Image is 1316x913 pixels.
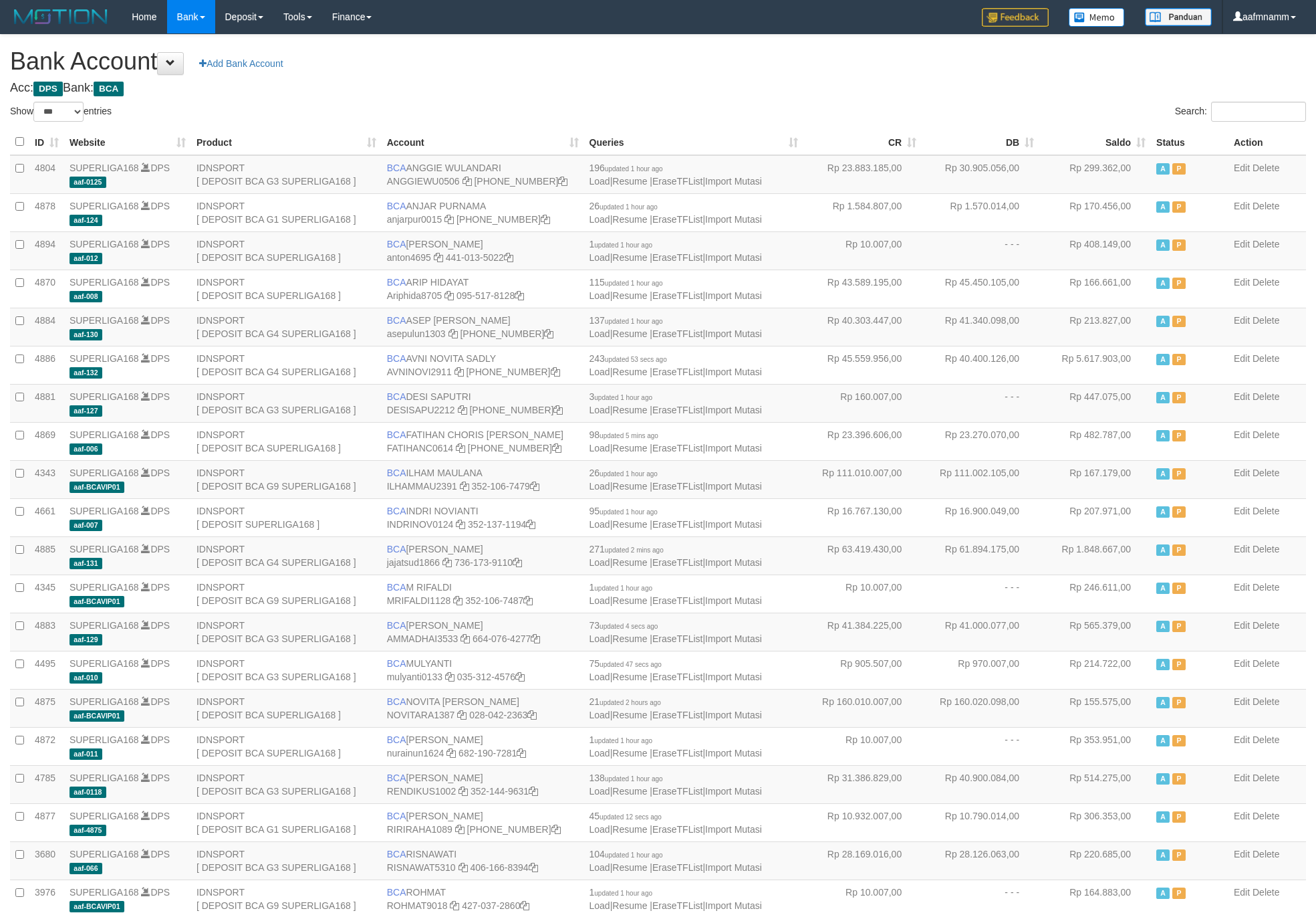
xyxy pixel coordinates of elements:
[70,734,139,745] a: SUPERLIGA168
[1253,429,1279,440] a: Delete
[589,367,610,377] a: Load
[612,710,647,720] a: Resume
[456,519,465,530] a: Copy INDRINOV0124 to clipboard
[612,748,647,758] a: Resume
[605,318,663,325] span: updated 1 hour ago
[387,748,444,758] a: nurainun1624
[652,367,702,377] a: EraseTFList
[64,270,191,308] td: DPS
[454,367,464,377] a: Copy AVNINOVI2911 to clipboard
[652,252,702,263] a: EraseTFList
[652,862,702,873] a: EraseTFList
[922,155,1039,194] td: Rp 30.905.056,00
[1253,277,1279,288] a: Delete
[387,214,442,225] a: anjarpur0015
[1253,773,1279,783] a: Delete
[612,595,647,606] a: Resume
[70,544,139,554] a: SUPERLIGA168
[589,595,610,606] a: Load
[70,582,139,593] a: SUPERLIGA168
[652,633,702,644] a: EraseTFList
[444,290,454,301] a: Copy Ariphida8705 to clipboard
[922,308,1039,346] td: Rp 41.340.098,00
[1172,163,1186,175] span: Paused
[589,900,610,911] a: Load
[1253,239,1279,249] a: Delete
[705,290,762,301] a: Import Mutasi
[387,252,431,263] a: anton4695
[552,443,561,453] a: Copy 4062281727 to clipboard
[460,633,470,644] a: Copy AMMADHAI3533 to clipboard
[705,443,762,453] a: Import Mutasi
[434,252,443,263] a: Copy anton4695 to clipboard
[70,253,102,264] span: aaf-012
[612,900,647,911] a: Resume
[1253,849,1279,859] a: Delete
[1234,849,1250,859] a: Edit
[589,290,610,301] a: Load
[652,748,702,758] a: EraseTFList
[382,155,584,194] td: ANGGIE WULANDARI [PHONE_NUMBER]
[612,862,647,873] a: Resume
[1156,278,1170,289] span: Active
[387,595,451,606] a: MRIFALDI1128
[1253,201,1279,211] a: Delete
[705,900,762,911] a: Import Mutasi
[705,633,762,644] a: Import Mutasi
[652,672,702,682] a: EraseTFList
[531,633,540,644] a: Copy 6640764277 to clipboard
[1039,270,1151,308] td: Rp 166.661,00
[70,468,139,478] a: SUPERLIGA168
[589,633,610,644] a: Load
[70,201,139,211] a: SUPERLIGA168
[589,239,762,263] span: | | |
[652,900,702,911] a: EraseTFList
[652,328,702,339] a: EraseTFList
[515,672,525,682] a: Copy 0353124576 to clipboard
[705,672,762,682] a: Import Mutasi
[1172,239,1186,251] span: Paused
[612,443,647,453] a: Resume
[612,367,647,377] a: Resume
[387,239,406,249] span: BCA
[589,277,663,288] span: 115
[1253,696,1279,707] a: Delete
[387,328,446,339] a: asepulun1303
[70,849,139,859] a: SUPERLIGA168
[589,163,663,173] span: 196
[1234,734,1250,745] a: Edit
[520,900,529,911] a: Copy 4270372860 to clipboard
[387,163,406,173] span: BCA
[1253,544,1279,554] a: Delete
[387,290,442,301] a: Ariphida8705
[190,52,291,75] a: Add Bank Account
[1234,773,1250,783] a: Edit
[705,595,762,606] a: Import Mutasi
[387,900,448,911] a: ROHMAT9018
[705,557,762,568] a: Import Mutasi
[70,887,139,898] a: SUPERLIGA168
[1228,129,1306,155] th: Action
[1156,201,1170,213] span: Active
[612,290,647,301] a: Resume
[1234,239,1250,249] a: Edit
[1253,620,1279,631] a: Delete
[612,328,647,339] a: Resume
[1039,346,1151,384] td: Rp 5.617.903,00
[1234,201,1250,211] a: Edit
[589,710,610,720] a: Load
[529,862,538,873] a: Copy 4061668394 to clipboard
[1234,468,1250,478] a: Edit
[70,177,106,188] span: aaf-0125
[191,308,382,346] td: IDNSPORT [ DEPOSIT BCA G4 SUPERLIGA168 ]
[589,315,762,339] span: | | |
[1253,506,1279,516] a: Delete
[382,129,584,155] th: Account: activate to sort column ascending
[70,329,102,340] span: aaf-130
[1039,155,1151,194] td: Rp 299.362,00
[29,155,64,194] td: 4804
[70,506,139,516] a: SUPERLIGA168
[1234,620,1250,631] a: Edit
[652,595,702,606] a: EraseTFList
[387,176,460,187] a: ANGGIEWU0506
